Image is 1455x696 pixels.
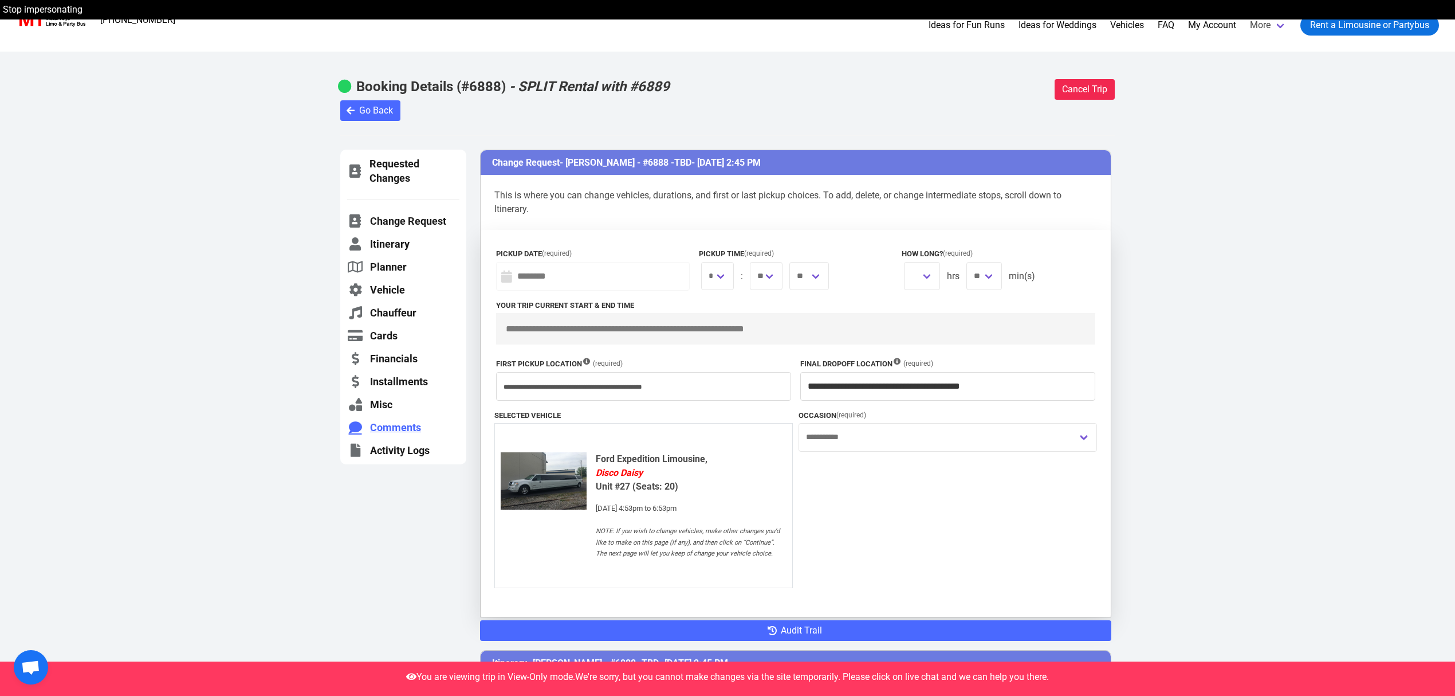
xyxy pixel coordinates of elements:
div: We are sorry, you can no longer make changes in Occasion, as it is too close to the date and time... [799,423,1097,452]
b: Ford Expedition Limousine, Unit #27 (Seats: 20) [596,453,787,492]
div: Open chat [14,650,48,685]
span: We are sorry, you can no longer make changes in Pickup Time, as it is too close to the date and t... [750,262,782,291]
label: How long? [902,248,1095,260]
a: Ideas for Weddings [1018,18,1096,32]
a: Rent a Limousine or Partybus [1300,15,1439,36]
label: Selected Vehicle [494,410,793,421]
label: Pickup Date [496,248,690,260]
a: FAQ [1158,18,1174,32]
a: Stop impersonating [3,4,82,15]
label: Occasion [799,410,1097,421]
label: First Pickup Location [496,358,791,370]
a: Comments [347,420,459,435]
a: Chauffeur [347,306,459,320]
div: [DATE] 4:53pm to 6:53pm [596,503,787,514]
span: min(s) [1009,262,1035,291]
a: My Account [1188,18,1236,32]
div: We are sorry, you can no longer make changes in Dropoff Location, as it is too close to the date ... [800,358,1095,401]
a: Vehicles [1110,18,1144,32]
label: Pickup Time [699,248,892,260]
a: Requested Changes [347,157,459,185]
h3: Change Request [481,150,1111,175]
a: Vehicle [347,283,459,297]
a: Financials [347,351,459,366]
em: - SPLIT Rental [509,79,597,95]
button: Audit Trail [480,620,1111,641]
label: Final Dropoff Location [800,358,1095,370]
span: hrs [947,262,959,291]
a: Installments [347,374,459,389]
span: Audit Trail [781,624,822,638]
span: (required) [943,248,973,259]
span: TBD [642,658,659,668]
i: NOTE: If you wish to change vehicles, make other changes you’d like to make on this page (if any)... [596,527,780,557]
img: MotorToys Logo [16,12,86,28]
a: Misc [347,397,459,412]
span: We are sorry, you can no longer make changes in Pickup Time, as it is too close to the date and t... [789,262,829,291]
em: Disco Daisy [596,467,643,478]
h3: Itinerary [481,651,1111,675]
span: (required) [744,248,774,259]
b: Booking Details (#6888) [356,79,506,95]
em: with #6889 [600,79,670,95]
span: (required) [542,248,572,259]
a: Change Request [347,214,459,228]
a: Planner [347,260,459,274]
label: Your trip current start & end time [496,300,1095,311]
a: More [1243,10,1293,40]
span: - [PERSON_NAME] - #6888 - - [DATE] 2:45 PM [560,157,761,168]
a: Cards [347,329,459,343]
a: Itinerary [347,237,459,251]
span: Go Back [359,104,393,118]
a: Activity Logs [347,443,459,458]
span: We are sorry, you can no longer make changes in Pickup Time, as it is too close to the date and t... [701,262,734,291]
span: TBD [674,157,691,168]
span: We are sorry, you can no longer make changes in Duration, as it is too close to the date and time... [966,262,1002,291]
span: Rent a Limousine or Partybus [1310,18,1429,32]
span: - [PERSON_NAME] - #6888 - - [DATE] 2:45 PM [527,658,728,668]
span: (required) [593,358,623,369]
span: (required) [836,411,866,419]
p: This is where you can change vehicles, durations, and first or last pickup choices. To add, delet... [481,175,1111,230]
span: Cancel Trip [1062,83,1107,96]
span: (required) [903,358,933,369]
span: : [741,262,743,291]
button: Cancel Trip [1055,79,1115,100]
img: 27%2001.jpg [501,452,587,510]
a: Ideas for Fun Runs [929,18,1005,32]
span: We're sorry, but you cannot make changes via the site temporarily. Please click on live chat and ... [575,671,1049,682]
a: [PHONE_NUMBER] [93,9,182,32]
span: We are sorry, you can no longer make changes in Duration, as it is too close to the date and time... [904,262,940,291]
button: Go Back [340,100,400,121]
div: We are sorry, you can no longer make changes in Pickup Location, as it is too close to the date a... [496,358,791,401]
